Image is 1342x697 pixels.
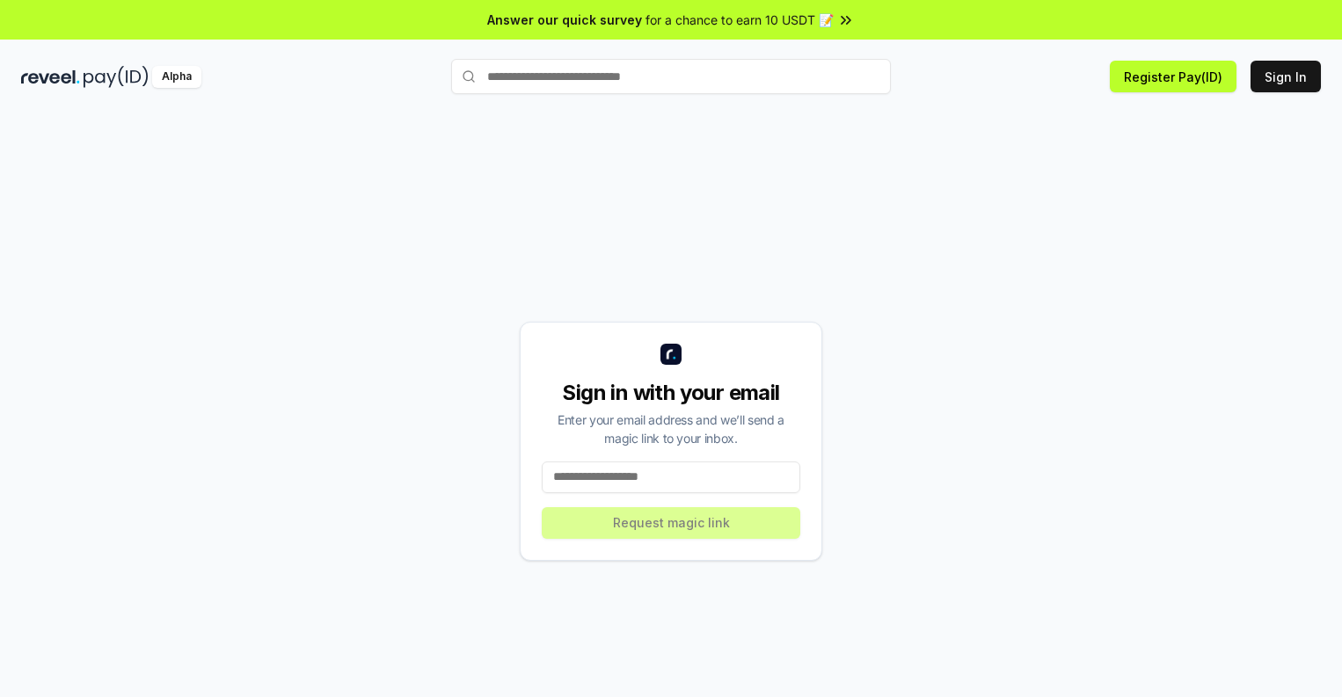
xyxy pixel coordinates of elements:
button: Sign In [1251,61,1321,92]
span: for a chance to earn 10 USDT 📝 [645,11,834,29]
span: Answer our quick survey [487,11,642,29]
div: Sign in with your email [542,379,800,407]
img: reveel_dark [21,66,80,88]
div: Enter your email address and we’ll send a magic link to your inbox. [542,410,800,447]
div: Alpha [152,66,201,88]
img: pay_id [84,66,149,88]
button: Register Pay(ID) [1110,61,1236,92]
img: logo_small [660,344,682,365]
